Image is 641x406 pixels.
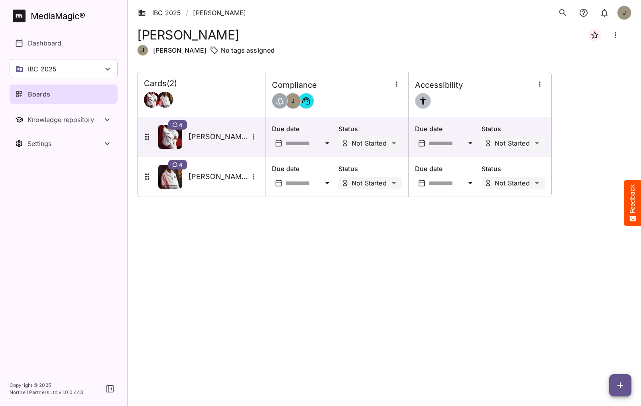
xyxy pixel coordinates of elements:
a: Boards [10,85,118,104]
button: Toggle Knowledge repository [10,110,118,129]
button: More options for Jude [248,171,259,182]
h1: [PERSON_NAME] [137,28,240,42]
p: Due date [272,124,335,134]
p: [PERSON_NAME] [153,45,206,55]
img: Asset Thumbnail [158,125,182,149]
p: Not Started [495,140,530,146]
p: Status [482,164,545,173]
img: Asset Thumbnail [158,165,182,189]
p: Northell Partners Ltd v 1.0.0.443 [10,389,83,396]
button: Feedback [624,180,641,226]
div: MediaMagic ® [31,10,85,23]
button: Toggle Settings [10,134,118,153]
p: Not Started [352,140,387,146]
div: J [617,6,631,20]
p: No tags assigned [221,45,275,55]
p: IBC 2025 [28,64,57,74]
p: Status [338,164,402,173]
p: Boards [28,89,50,99]
p: Dashboard [28,38,61,48]
div: J [285,93,301,109]
a: Dashboard [10,34,118,53]
p: Due date [415,164,478,173]
div: J [137,45,148,56]
button: notifications [576,5,592,21]
span: 4 [179,122,182,128]
span: 4 [179,162,182,168]
button: More options for Gomez [248,132,259,142]
div: Settings [28,140,102,148]
button: notifications [596,5,612,21]
p: Due date [272,164,335,173]
a: IBC 2025 [138,8,181,18]
nav: Knowledge repository [10,110,118,129]
a: MediaMagic® [13,10,118,22]
h4: Accessibility [415,80,463,90]
div: Knowledge repository [28,116,102,124]
button: search [555,5,571,21]
p: Not Started [352,180,387,186]
h4: Cards ( 2 ) [144,79,177,89]
p: Status [338,124,402,134]
h5: [PERSON_NAME] [189,132,248,142]
p: Status [482,124,545,134]
h5: [PERSON_NAME] [189,172,248,181]
h4: Compliance [272,80,317,90]
nav: Settings [10,134,118,153]
button: Board more options [606,26,625,45]
span: / [186,8,188,18]
p: Due date [415,124,478,134]
p: Copyright © 2025 [10,382,83,389]
img: tag-outline.svg [210,45,219,55]
p: Not Started [495,180,530,186]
